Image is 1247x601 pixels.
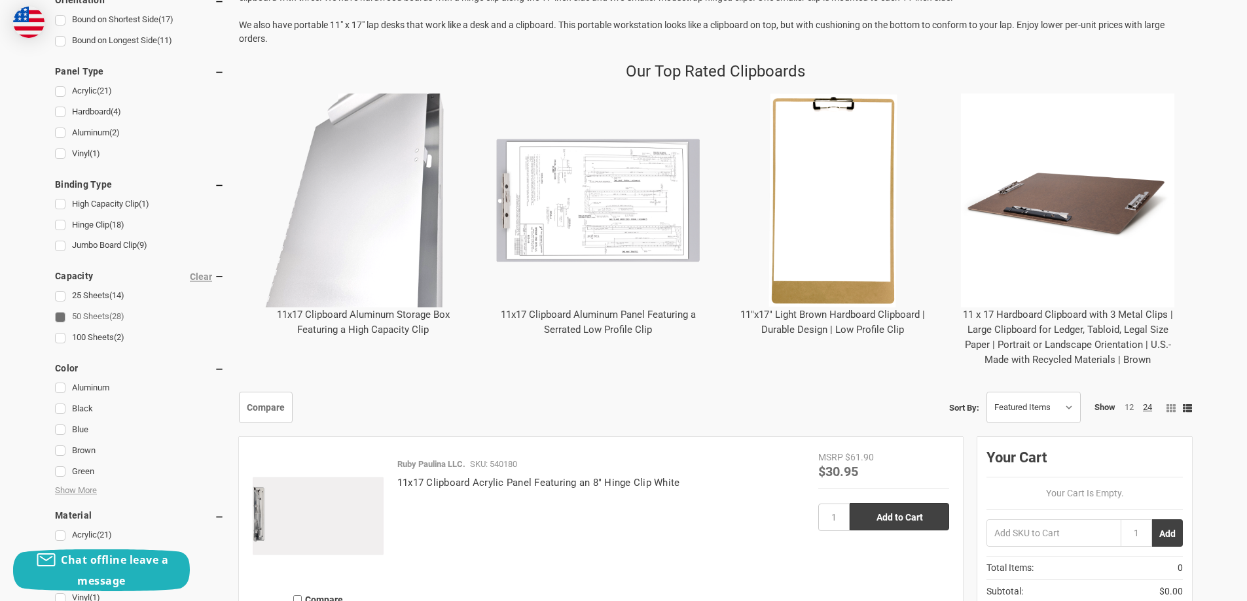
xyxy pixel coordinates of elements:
a: 12 [1125,402,1134,412]
button: Chat offline leave a message [13,549,190,591]
a: 11x17 Clipboard Aluminum Storage Box Featuring a High Capacity Clip [277,309,450,335]
a: 24 [1143,402,1152,412]
h5: Panel Type [55,63,225,79]
span: (11) [157,35,172,45]
div: 11"x17" Light Brown Hardboard Clipboard | Durable Design | Low Profile Clip [715,83,950,348]
a: Hinge Clip [55,216,225,234]
span: (2) [109,128,120,137]
span: (2) [114,332,124,342]
span: Show [1094,401,1115,413]
div: Your Cart [986,446,1183,477]
span: (1) [139,199,149,209]
a: 50 Sheets [55,308,225,326]
a: Blue [55,421,225,439]
div: MSRP [818,451,843,464]
span: We also have portable 11" x 17" lap desks that work like a desk and a clipboard. This portable wo... [239,20,1165,44]
a: Black [55,400,225,418]
img: 11x17 Clipboard Aluminum Panel Featuring a Serrated Low Profile Clip [491,94,705,307]
a: 11"x17" Light Brown Hardboard Clipboard | Durable Design | Low Profile Clip [740,309,925,335]
a: High Capacity Clip [55,196,225,213]
span: (1) [90,148,100,158]
a: Bound on Shortest Side [55,11,225,29]
span: $30.95 [818,462,858,479]
span: (4) [111,107,121,116]
span: (21) [97,530,112,540]
img: 11 x 17 Hardboard Clipboard with 3 Metal Clips | Large Clipboard for Ledger, Tabloid, Legal Size ... [961,94,1175,307]
a: Aluminum [55,124,225,142]
span: $61.90 [845,452,874,462]
a: Compare [239,392,293,423]
a: Jumbo Board Clip [55,237,225,254]
span: (14) [109,290,124,300]
a: 11 x 17 Hardboard Clipboard with 3 Metal Clips | Large Clipboard for Ledger, Tabloid, Legal Size ... [963,309,1173,366]
h5: Binding Type [55,177,225,192]
h5: Material [55,507,225,523]
span: (9) [137,240,147,250]
span: (18) [109,220,124,230]
span: (17) [158,14,173,24]
img: duty and tax information for United States [13,7,45,38]
span: (21) [97,86,112,95]
label: Sort By: [949,398,979,417]
a: Hardboard [55,103,225,121]
a: Aluminum [55,379,225,397]
a: Acrylic [55,82,225,100]
p: Your Cart Is Empty. [986,487,1183,500]
a: Green [55,463,225,481]
span: Show More [55,484,97,497]
p: Our Top Rated Clipboards [626,60,805,83]
a: 100 Sheets [55,329,225,347]
a: Brown [55,442,225,460]
img: 11x17 Clipboard Acrylic Panel Featuring an 8" Hinge Clip White [253,451,384,581]
a: Bound on Longest Side [55,32,225,50]
div: 11 x 17 Hardboard Clipboard with 3 Metal Clips | Large Clipboard for Ledger, Tabloid, Legal Size ... [950,83,1185,378]
span: Chat offline leave a message [61,553,168,588]
div: 11x17 Clipboard Aluminum Panel Featuring a Serrated Low Profile Clip [480,83,715,348]
a: Acrylic [55,526,225,544]
h5: Capacity [55,268,225,284]
a: 25 Sheets [55,287,225,305]
a: 11x17 Clipboard Aluminum Panel Featuring a Serrated Low Profile Clip [501,309,696,335]
p: Ruby Paulina LLC. [397,458,465,471]
div: 11x17 Clipboard Aluminum Storage Box Featuring a High Capacity Clip [245,83,480,348]
input: Add to Cart [850,503,949,530]
p: SKU: 540180 [470,458,517,471]
a: 11x17 Clipboard Acrylic Panel Featuring an 8" Hinge Clip White [397,477,680,489]
a: Clear [190,271,212,283]
img: 11x17 Clipboard Aluminum Storage Box Featuring a High Capacity Clip [256,94,470,307]
img: 11"x17" Light Brown Hardboard Clipboard | Durable Design | Low Profile Clip [726,94,940,307]
a: Vinyl [55,145,225,163]
span: (28) [109,311,124,321]
h5: Color [55,360,225,376]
